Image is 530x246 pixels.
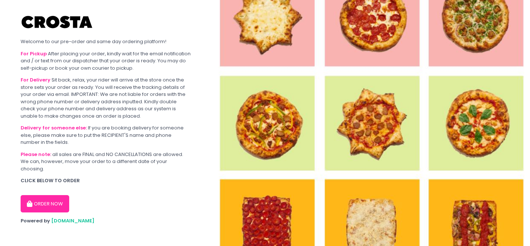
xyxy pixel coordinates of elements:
div: all sales are FINAL and NO CANCELLATIONS are allowed. We can, however, move your order to a diffe... [21,151,191,173]
div: Sit back, relax, your rider will arrive at the store once the store sets your order as ready. You... [21,76,191,119]
div: Powered by [21,217,191,225]
button: ORDER NOW [21,195,69,213]
b: For Pickup [21,50,47,57]
div: After placing your order, kindly wait for the email notification and / or text from our dispatche... [21,50,191,72]
div: Welcome to our pre-order and same day ordering platform! [21,38,191,45]
img: Crosta Pizzeria [21,11,94,33]
a: [DOMAIN_NAME] [51,217,95,224]
b: Please note: [21,151,51,158]
b: For Delivery [21,76,50,83]
b: Delivery for someone else: [21,124,87,131]
div: If you are booking delivery for someone else, please make sure to put the RECIPIENT'S name and ph... [21,124,191,146]
div: CLICK BELOW TO ORDER [21,177,191,184]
